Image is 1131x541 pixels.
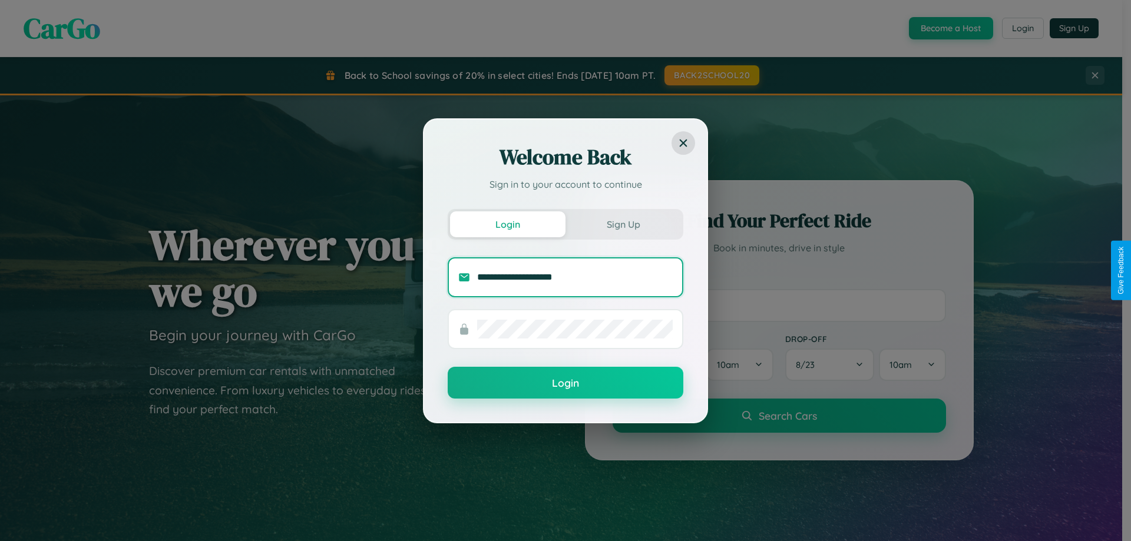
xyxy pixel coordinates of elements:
[448,367,683,399] button: Login
[450,211,565,237] button: Login
[448,177,683,191] p: Sign in to your account to continue
[1117,247,1125,294] div: Give Feedback
[565,211,681,237] button: Sign Up
[448,143,683,171] h2: Welcome Back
